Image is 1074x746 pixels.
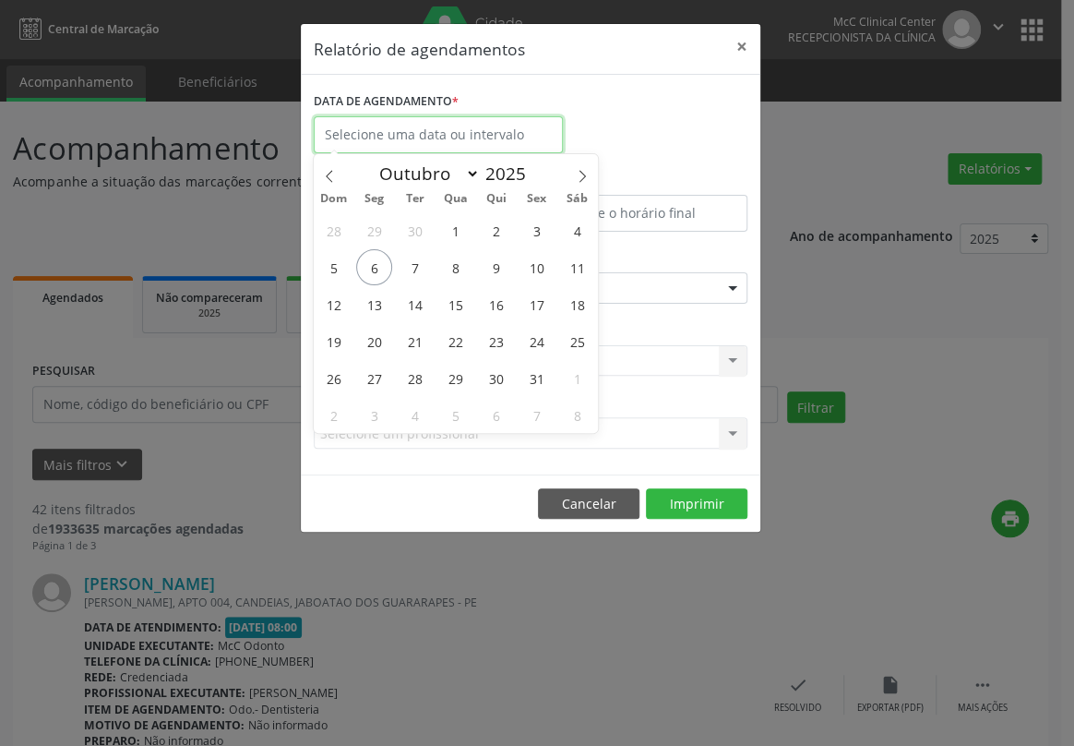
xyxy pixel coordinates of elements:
span: Outubro 28, 2025 [397,360,433,396]
span: Novembro 5, 2025 [437,397,473,433]
span: Outubro 13, 2025 [356,286,392,322]
span: Outubro 7, 2025 [397,249,433,285]
span: Outubro 4, 2025 [559,212,595,248]
input: Selecione uma data ou intervalo [314,116,563,153]
span: Setembro 30, 2025 [397,212,433,248]
span: Novembro 1, 2025 [559,360,595,396]
span: Novembro 4, 2025 [397,397,433,433]
span: Outubro 6, 2025 [356,249,392,285]
span: Seg [354,193,395,205]
span: Outubro 25, 2025 [559,323,595,359]
span: Outubro 24, 2025 [519,323,555,359]
span: Outubro 23, 2025 [478,323,514,359]
span: Outubro 22, 2025 [437,323,473,359]
span: Outubro 2, 2025 [478,212,514,248]
span: Outubro 30, 2025 [478,360,514,396]
span: Setembro 29, 2025 [356,212,392,248]
label: ATÉ [535,166,747,195]
span: Sáb [557,193,598,205]
input: Selecione o horário final [535,195,747,232]
span: Outubro 10, 2025 [519,249,555,285]
span: Qui [476,193,517,205]
span: Outubro 20, 2025 [356,323,392,359]
span: Outubro 9, 2025 [478,249,514,285]
span: Outubro 12, 2025 [316,286,352,322]
span: Outubro 5, 2025 [316,249,352,285]
span: Outubro 8, 2025 [437,249,473,285]
span: Outubro 18, 2025 [559,286,595,322]
h5: Relatório de agendamentos [314,37,525,61]
span: Qua [436,193,476,205]
button: Cancelar [538,488,639,520]
span: Outubro 26, 2025 [316,360,352,396]
span: Novembro 2, 2025 [316,397,352,433]
span: Sex [517,193,557,205]
span: Outubro 1, 2025 [437,212,473,248]
button: Imprimir [646,488,747,520]
button: Close [723,24,760,69]
span: Ter [395,193,436,205]
span: Outubro 15, 2025 [437,286,473,322]
span: Outubro 3, 2025 [519,212,555,248]
span: Novembro 7, 2025 [519,397,555,433]
span: Outubro 16, 2025 [478,286,514,322]
span: Outubro 31, 2025 [519,360,555,396]
span: Outubro 19, 2025 [316,323,352,359]
span: Outubro 21, 2025 [397,323,433,359]
span: Outubro 14, 2025 [397,286,433,322]
span: Novembro 3, 2025 [356,397,392,433]
span: Outubro 11, 2025 [559,249,595,285]
select: Month [370,161,481,186]
input: Year [480,162,541,186]
span: Setembro 28, 2025 [316,212,352,248]
span: Novembro 6, 2025 [478,397,514,433]
span: Dom [314,193,354,205]
span: Outubro 29, 2025 [437,360,473,396]
span: Outubro 27, 2025 [356,360,392,396]
span: Outubro 17, 2025 [519,286,555,322]
label: DATA DE AGENDAMENTO [314,88,459,116]
span: Novembro 8, 2025 [559,397,595,433]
